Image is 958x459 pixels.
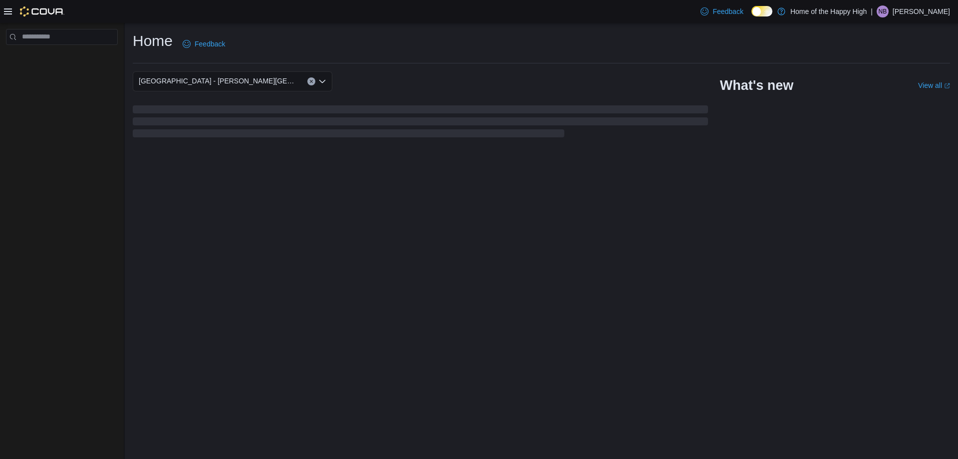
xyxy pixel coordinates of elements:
span: Loading [133,107,708,139]
a: Feedback [179,34,229,54]
button: Clear input [307,77,315,85]
div: Nicole Bohach [877,5,889,17]
h2: What's new [720,77,793,93]
p: | [871,5,873,17]
span: Feedback [195,39,225,49]
h1: Home [133,31,173,51]
p: [PERSON_NAME] [893,5,950,17]
nav: Complex example [6,47,118,71]
button: Open list of options [318,77,326,85]
p: Home of the Happy High [790,5,867,17]
a: Feedback [697,1,747,21]
svg: External link [944,83,950,89]
span: NB [879,5,887,17]
a: View allExternal link [918,81,950,89]
img: Cova [20,6,64,16]
span: [GEOGRAPHIC_DATA] - [PERSON_NAME][GEOGRAPHIC_DATA] - Fire & Flower [139,75,297,87]
input: Dark Mode [751,6,772,16]
span: Feedback [713,6,743,16]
